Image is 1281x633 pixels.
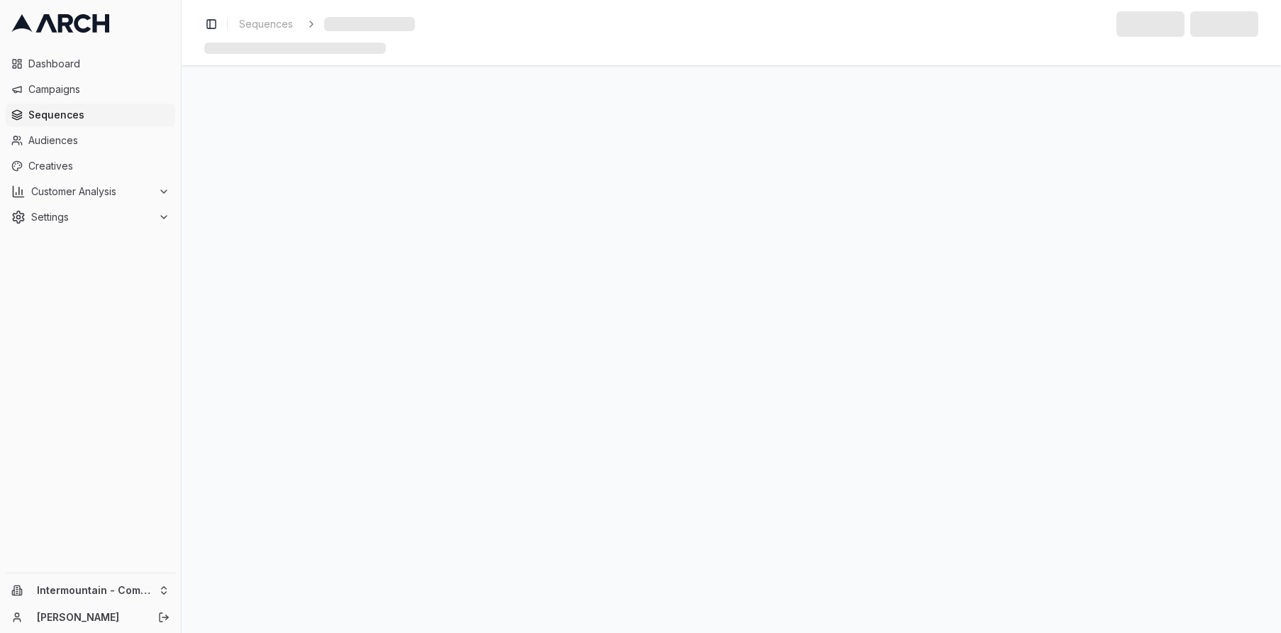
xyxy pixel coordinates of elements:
[28,57,170,71] span: Dashboard
[31,185,152,199] span: Customer Analysis
[6,155,175,177] a: Creatives
[37,610,143,624] a: [PERSON_NAME]
[31,210,152,224] span: Settings
[233,14,415,34] nav: breadcrumb
[6,104,175,126] a: Sequences
[37,584,152,597] span: Intermountain - Comfort Solutions
[6,78,175,101] a: Campaigns
[6,579,175,602] button: Intermountain - Comfort Solutions
[239,17,293,31] span: Sequences
[28,133,170,148] span: Audiences
[6,129,175,152] a: Audiences
[154,607,174,627] button: Log out
[28,82,170,97] span: Campaigns
[6,53,175,75] a: Dashboard
[6,206,175,229] button: Settings
[28,159,170,173] span: Creatives
[28,108,170,122] span: Sequences
[233,14,299,34] a: Sequences
[6,180,175,203] button: Customer Analysis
